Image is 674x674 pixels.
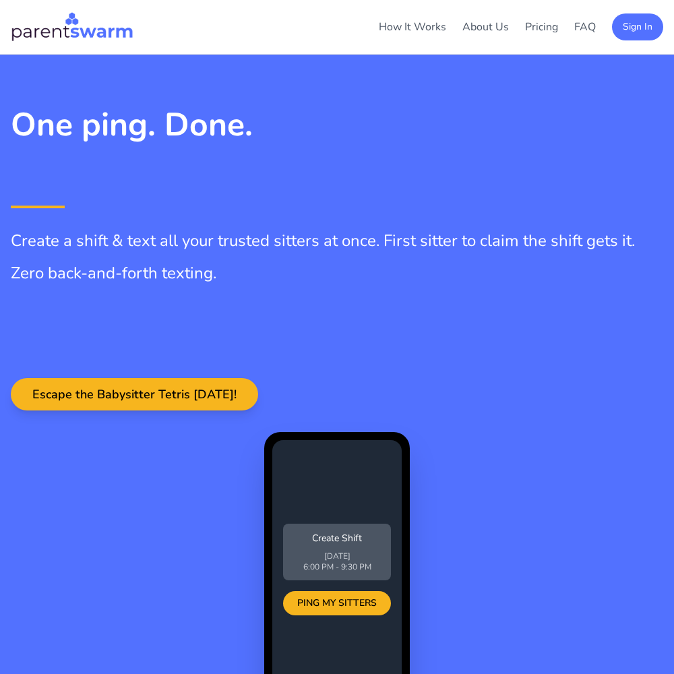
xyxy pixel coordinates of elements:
[379,20,446,34] a: How It Works
[11,378,258,410] button: Escape the Babysitter Tetris [DATE]!
[462,20,509,34] a: About Us
[574,20,596,34] a: FAQ
[283,591,391,615] div: PING MY SITTERS
[525,20,558,34] a: Pricing
[612,19,663,34] a: Sign In
[291,532,383,545] p: Create Shift
[291,551,383,561] p: [DATE]
[291,561,383,572] p: 6:00 PM - 9:30 PM
[11,11,133,43] img: Parentswarm Logo
[11,388,258,402] a: Escape the Babysitter Tetris [DATE]!
[612,13,663,40] button: Sign In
